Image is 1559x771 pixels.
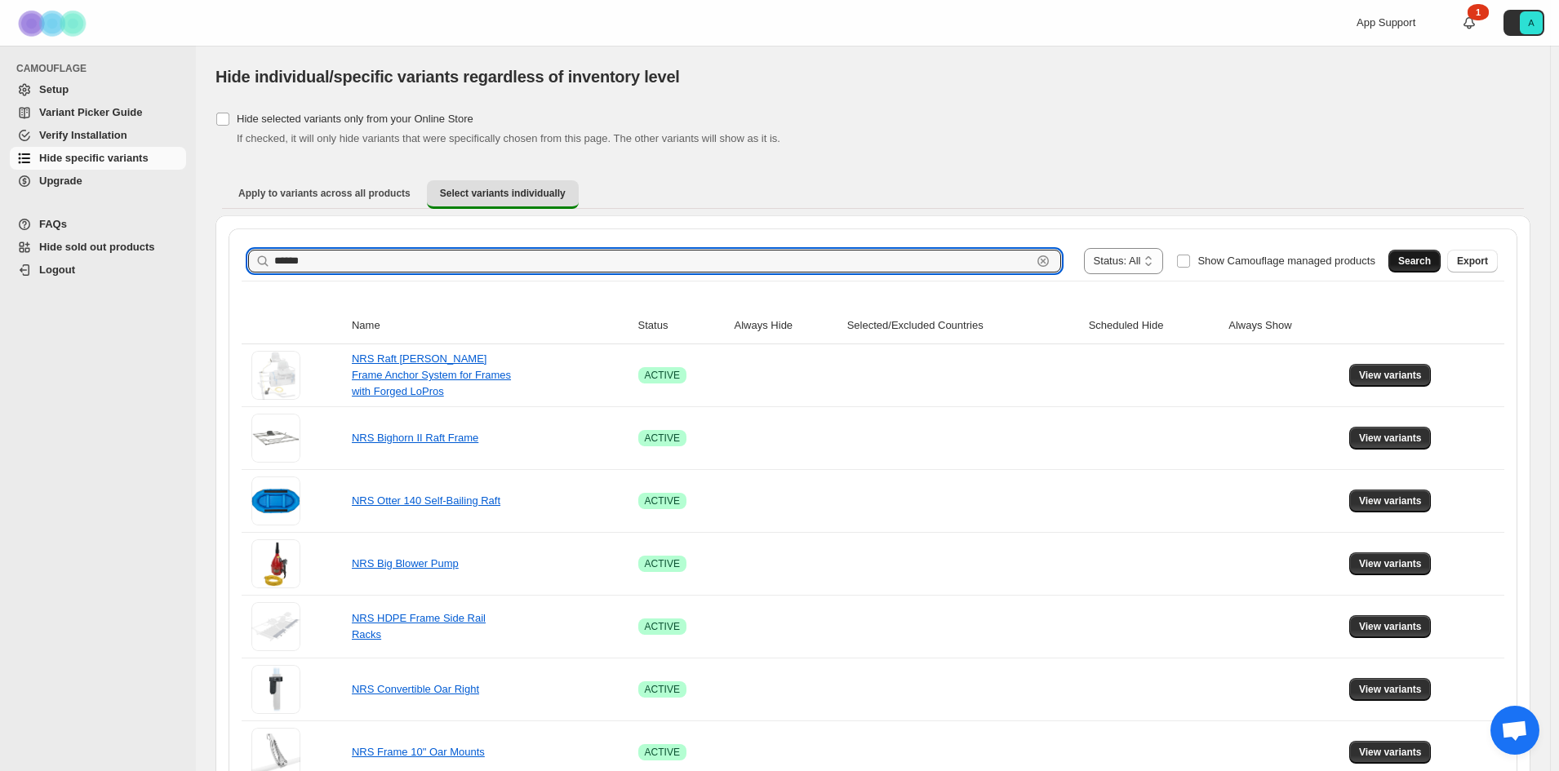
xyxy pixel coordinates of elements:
button: View variants [1349,741,1432,764]
a: NRS Frame 10" Oar Mounts [352,746,485,758]
a: 1 [1461,15,1477,31]
img: Camouflage [13,1,95,46]
a: Variant Picker Guide [10,101,186,124]
span: View variants [1359,557,1422,570]
span: View variants [1359,494,1422,507]
th: Always Hide [730,308,842,344]
button: Search [1388,250,1441,273]
button: Select variants individually [427,180,579,209]
span: Select variants individually [440,187,566,200]
img: NRS Convertible Oar Right [251,665,300,714]
a: NRS Convertible Oar Right [352,683,479,695]
button: View variants [1349,615,1432,638]
span: App Support [1357,16,1415,29]
span: ACTIVE [645,494,680,507]
span: Setup [39,83,69,95]
img: NRS HDPE Frame Side Rail Racks [251,602,300,651]
span: Export [1457,255,1488,268]
a: NRS HDPE Frame Side Rail Racks [352,612,486,640]
span: View variants [1359,620,1422,633]
span: ACTIVE [645,683,680,696]
span: Upgrade [39,175,82,187]
img: NRS Big Blower Pump [251,539,300,588]
span: ACTIVE [645,432,680,445]
span: View variants [1359,369,1422,382]
a: FAQs [10,213,186,236]
a: Upgrade [10,170,186,193]
span: Variant Picker Guide [39,106,142,118]
th: Status [633,308,730,344]
span: Show Camouflage managed products [1197,255,1375,267]
a: NRS Big Blower Pump [352,557,459,569]
a: NRS Bighorn II Raft Frame [352,432,478,444]
span: Hide sold out products [39,241,155,253]
span: View variants [1359,683,1422,696]
img: NRS Raft Stern Frame Anchor System for Frames with Forged LoPros [251,351,300,400]
span: Avatar with initials A [1520,11,1543,34]
span: If checked, it will only hide variants that were specifically chosen from this page. The other va... [237,132,780,144]
div: 1 [1468,4,1489,20]
span: Hide selected variants only from your Online Store [237,113,473,125]
span: ACTIVE [645,620,680,633]
button: Apply to variants across all products [225,180,424,206]
img: NRS Bighorn II Raft Frame [251,414,300,463]
button: View variants [1349,678,1432,701]
button: View variants [1349,364,1432,387]
button: Clear [1035,253,1051,269]
a: Hide specific variants [10,147,186,170]
th: Always Show [1224,308,1344,344]
span: View variants [1359,746,1422,759]
button: View variants [1349,552,1432,575]
th: Scheduled Hide [1084,308,1224,344]
span: View variants [1359,432,1422,445]
a: Setup [10,78,186,101]
span: CAMOUFLAGE [16,62,188,75]
button: Export [1447,250,1498,273]
span: Logout [39,264,75,276]
span: Apply to variants across all products [238,187,411,200]
span: Hide specific variants [39,152,149,164]
a: NRS Otter 140 Self-Bailing Raft [352,494,500,507]
span: Search [1398,255,1431,268]
a: Verify Installation [10,124,186,147]
button: View variants [1349,490,1432,512]
text: A [1528,18,1535,28]
a: NRS Raft [PERSON_NAME] Frame Anchor System for Frames with Forged LoPros [352,352,511,397]
span: ACTIVE [645,746,680,759]
button: View variants [1349,427,1432,450]
th: Selected/Excluded Countries [842,308,1084,344]
a: Hide sold out products [10,236,186,259]
th: Name [347,308,633,344]
span: FAQs [39,218,67,230]
a: Open chat [1490,706,1539,755]
a: Logout [10,259,186,281]
img: NRS Otter 140 Self-Bailing Raft [251,476,300,525]
span: Verify Installation [39,129,127,141]
span: ACTIVE [645,369,680,382]
span: Hide individual/specific variants regardless of inventory level [215,68,680,86]
button: Avatar with initials A [1503,10,1544,36]
span: ACTIVE [645,557,680,570]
